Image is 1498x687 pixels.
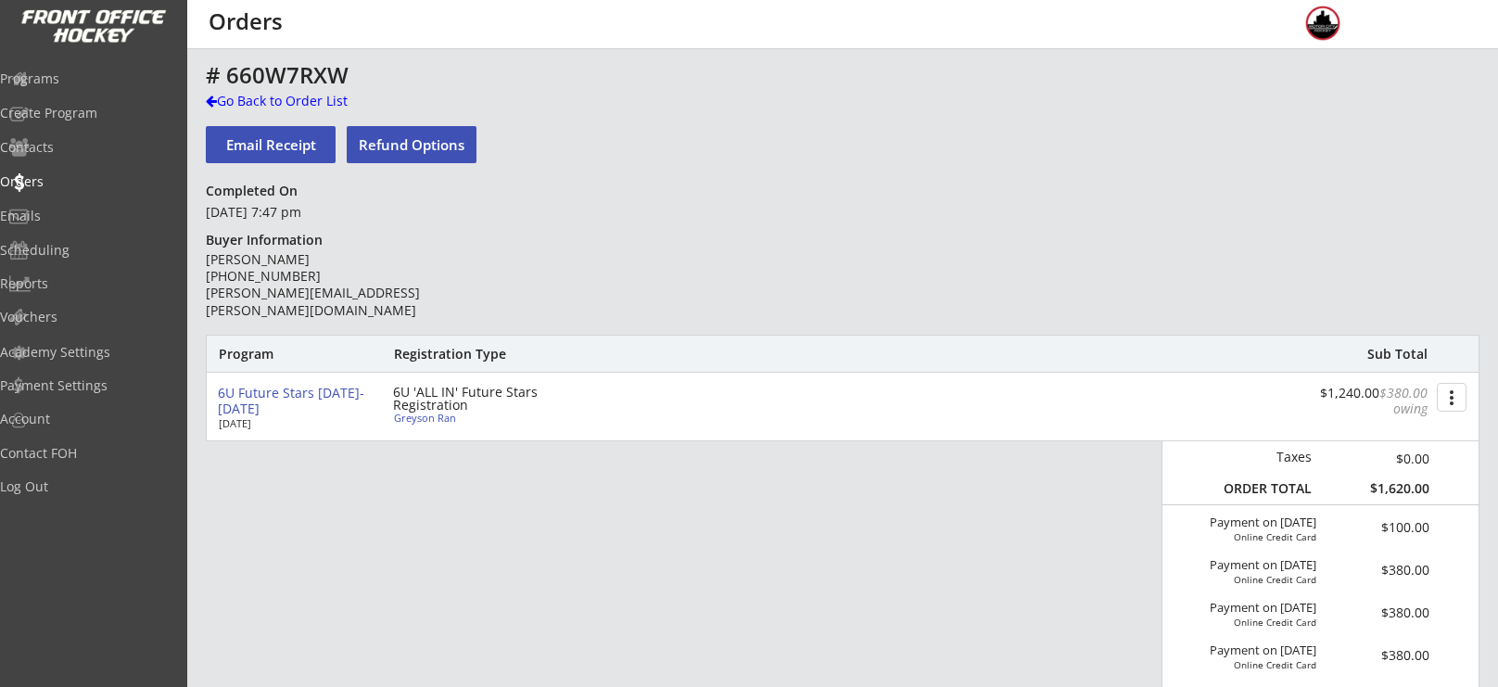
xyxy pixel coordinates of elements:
div: Sub Total [1347,346,1428,363]
div: $100.00 [1340,521,1430,534]
div: Payment on [DATE] [1169,643,1316,658]
div: Online Credit Card [1212,531,1316,542]
div: $380.00 [1340,649,1430,662]
button: more_vert [1437,383,1466,412]
div: $0.00 [1325,449,1430,468]
div: [DATE] [219,418,367,428]
div: Online Credit Card [1212,659,1316,670]
div: [DATE] 7:47 pm [206,203,474,222]
div: Program [219,346,319,363]
button: Email Receipt [206,126,336,163]
div: $380.00 [1340,564,1430,577]
div: Go Back to Order List [206,92,397,110]
div: Online Credit Card [1212,617,1316,628]
div: Completed On [206,183,306,199]
div: Payment on [DATE] [1169,558,1316,573]
div: [PERSON_NAME] [PHONE_NUMBER] [PERSON_NAME][EMAIL_ADDRESS][PERSON_NAME][DOMAIN_NAME] [206,251,474,319]
div: Greyson Ran [394,413,601,423]
div: ORDER TOTAL [1215,480,1312,497]
div: Registration Type [394,346,606,363]
button: Refund Options [347,126,476,163]
div: $380.00 [1340,606,1430,619]
div: Online Credit Card [1212,574,1316,585]
div: 6U Future Stars [DATE]-[DATE] [218,386,378,417]
div: Taxes [1215,449,1312,465]
font: $380.00 owing [1379,384,1431,417]
div: Buyer Information [206,232,331,248]
div: $1,620.00 [1325,480,1430,497]
div: Payment on [DATE] [1169,515,1316,530]
div: 6U 'ALL IN' Future Stars Registration [393,386,606,412]
div: $1,240.00 [1313,386,1428,417]
div: Payment on [DATE] [1169,601,1316,616]
div: # 660W7RXW [206,64,1094,86]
